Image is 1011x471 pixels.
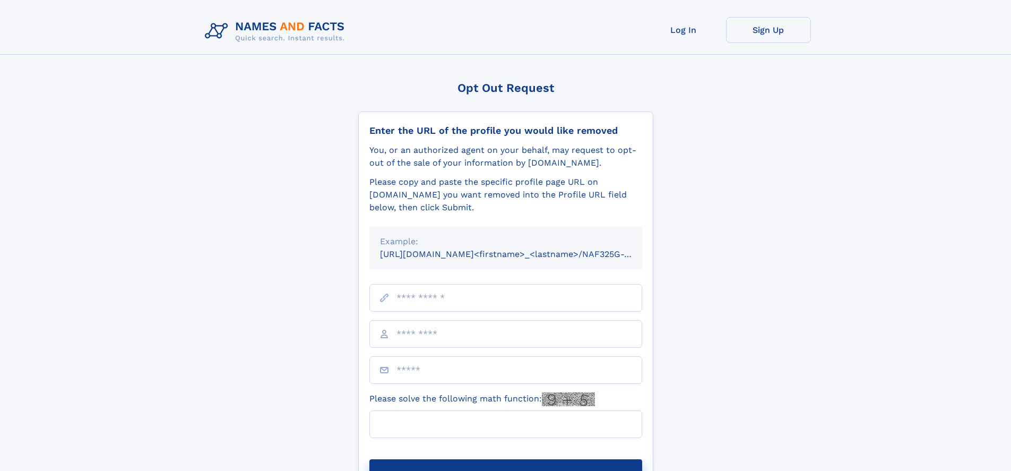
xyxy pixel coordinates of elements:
[358,81,653,95] div: Opt Out Request
[369,392,595,406] label: Please solve the following math function:
[726,17,811,43] a: Sign Up
[380,235,632,248] div: Example:
[201,17,353,46] img: Logo Names and Facts
[380,249,662,259] small: [URL][DOMAIN_NAME]<firstname>_<lastname>/NAF325G-xxxxxxxx
[369,144,642,169] div: You, or an authorized agent on your behalf, may request to opt-out of the sale of your informatio...
[641,17,726,43] a: Log In
[369,125,642,136] div: Enter the URL of the profile you would like removed
[369,176,642,214] div: Please copy and paste the specific profile page URL on [DOMAIN_NAME] you want removed into the Pr...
